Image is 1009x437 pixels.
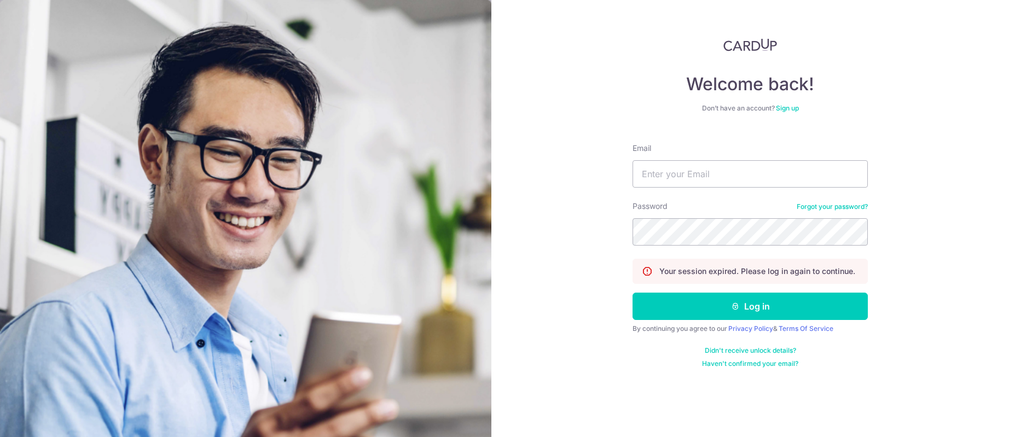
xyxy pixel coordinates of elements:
a: Forgot your password? [797,202,868,211]
input: Enter your Email [633,160,868,188]
p: Your session expired. Please log in again to continue. [659,266,855,277]
img: CardUp Logo [723,38,777,51]
div: Don’t have an account? [633,104,868,113]
a: Terms Of Service [779,324,833,333]
a: Didn't receive unlock details? [705,346,796,355]
div: By continuing you agree to our & [633,324,868,333]
label: Password [633,201,668,212]
a: Haven't confirmed your email? [702,359,798,368]
a: Privacy Policy [728,324,773,333]
button: Log in [633,293,868,320]
a: Sign up [776,104,799,112]
label: Email [633,143,651,154]
h4: Welcome back! [633,73,868,95]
